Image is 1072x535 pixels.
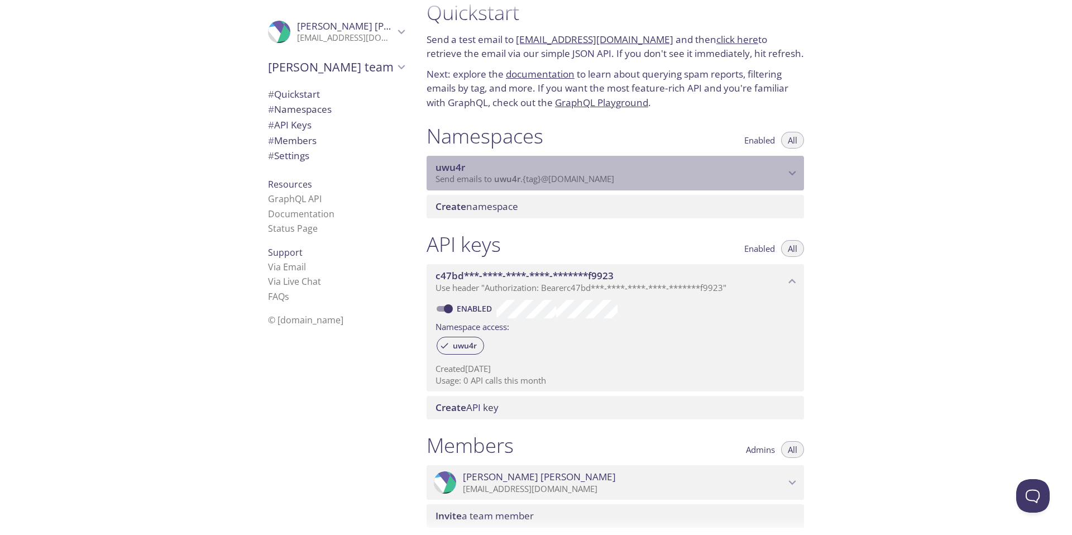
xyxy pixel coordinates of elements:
[268,208,334,220] a: Documentation
[781,441,804,458] button: All
[268,275,321,288] a: Via Live Chat
[506,68,575,80] a: documentation
[435,509,534,522] span: a team member
[435,200,518,213] span: namespace
[435,401,466,414] span: Create
[427,396,804,419] div: Create API Key
[463,471,616,483] span: [PERSON_NAME] [PERSON_NAME]
[268,118,274,131] span: #
[268,261,306,273] a: Via Email
[268,314,343,326] span: © [DOMAIN_NAME]
[435,200,466,213] span: Create
[739,441,782,458] button: Admins
[435,375,795,386] p: Usage: 0 API calls this month
[427,156,804,190] div: uwu4r namespace
[259,52,413,82] div: Manuel's team
[268,103,332,116] span: Namespaces
[427,195,804,218] div: Create namespace
[494,173,520,184] span: uwu4r
[297,32,394,44] p: [EMAIL_ADDRESS][DOMAIN_NAME]
[781,240,804,257] button: All
[716,33,758,46] a: click here
[455,303,496,314] a: Enabled
[268,88,274,101] span: #
[285,290,289,303] span: s
[1016,479,1050,513] iframe: Help Scout Beacon - Open
[555,96,648,109] a: GraphQL Playground
[427,465,804,500] div: Manuel Canales
[516,33,673,46] a: [EMAIL_ADDRESS][DOMAIN_NAME]
[268,149,274,162] span: #
[435,161,465,174] span: uwu4r
[435,401,499,414] span: API key
[268,193,322,205] a: GraphQL API
[259,87,413,102] div: Quickstart
[427,433,514,458] h1: Members
[259,13,413,50] div: Manuel Canales
[268,134,274,147] span: #
[268,88,320,101] span: Quickstart
[427,504,804,528] div: Invite a team member
[259,117,413,133] div: API Keys
[781,132,804,149] button: All
[268,103,274,116] span: #
[268,290,289,303] a: FAQ
[435,318,509,335] label: Namespace access:
[268,118,312,131] span: API Keys
[463,484,785,495] p: [EMAIL_ADDRESS][DOMAIN_NAME]
[435,173,614,184] span: Send emails to . {tag} @[DOMAIN_NAME]
[268,134,317,147] span: Members
[437,337,484,355] div: uwu4r
[446,341,484,351] span: uwu4r
[268,222,318,235] a: Status Page
[259,148,413,164] div: Team Settings
[435,509,462,522] span: Invite
[738,132,782,149] button: Enabled
[435,363,795,375] p: Created [DATE]
[427,32,804,61] p: Send a test email to and then to retrieve the email via our simple JSON API. If you don't see it ...
[427,67,804,110] p: Next: explore the to learn about querying spam reports, filtering emails by tag, and more. If you...
[268,149,309,162] span: Settings
[268,178,312,190] span: Resources
[259,102,413,117] div: Namespaces
[738,240,782,257] button: Enabled
[268,59,394,75] span: [PERSON_NAME] team
[427,123,543,149] h1: Namespaces
[427,232,501,257] h1: API keys
[259,133,413,149] div: Members
[297,20,450,32] span: [PERSON_NAME] [PERSON_NAME]
[268,246,303,259] span: Support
